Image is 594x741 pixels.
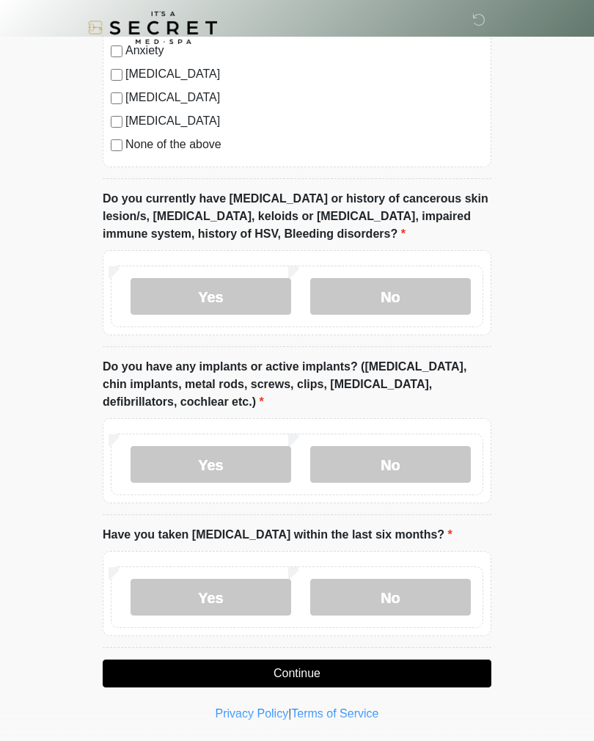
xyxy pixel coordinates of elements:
label: No [310,579,471,616]
a: | [288,707,291,720]
label: Yes [131,446,291,483]
input: None of the above [111,139,122,151]
label: Have you taken [MEDICAL_DATA] within the last six months? [103,526,452,544]
label: [MEDICAL_DATA] [125,112,483,130]
img: It's A Secret Med Spa Logo [88,11,217,44]
label: [MEDICAL_DATA] [125,65,483,83]
label: No [310,278,471,315]
input: [MEDICAL_DATA] [111,116,122,128]
a: Terms of Service [291,707,378,720]
label: Do you have any implants or active implants? ([MEDICAL_DATA], chin implants, metal rods, screws, ... [103,358,491,411]
input: [MEDICAL_DATA] [111,92,122,104]
label: Yes [131,278,291,315]
label: [MEDICAL_DATA] [125,89,483,106]
input: [MEDICAL_DATA] [111,69,122,81]
a: Privacy Policy [216,707,289,720]
label: No [310,446,471,483]
label: None of the above [125,136,483,153]
button: Continue [103,660,491,687]
label: Do you currently have [MEDICAL_DATA] or history of cancerous skin lesion/s, [MEDICAL_DATA], keloi... [103,190,491,243]
label: Yes [131,579,291,616]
